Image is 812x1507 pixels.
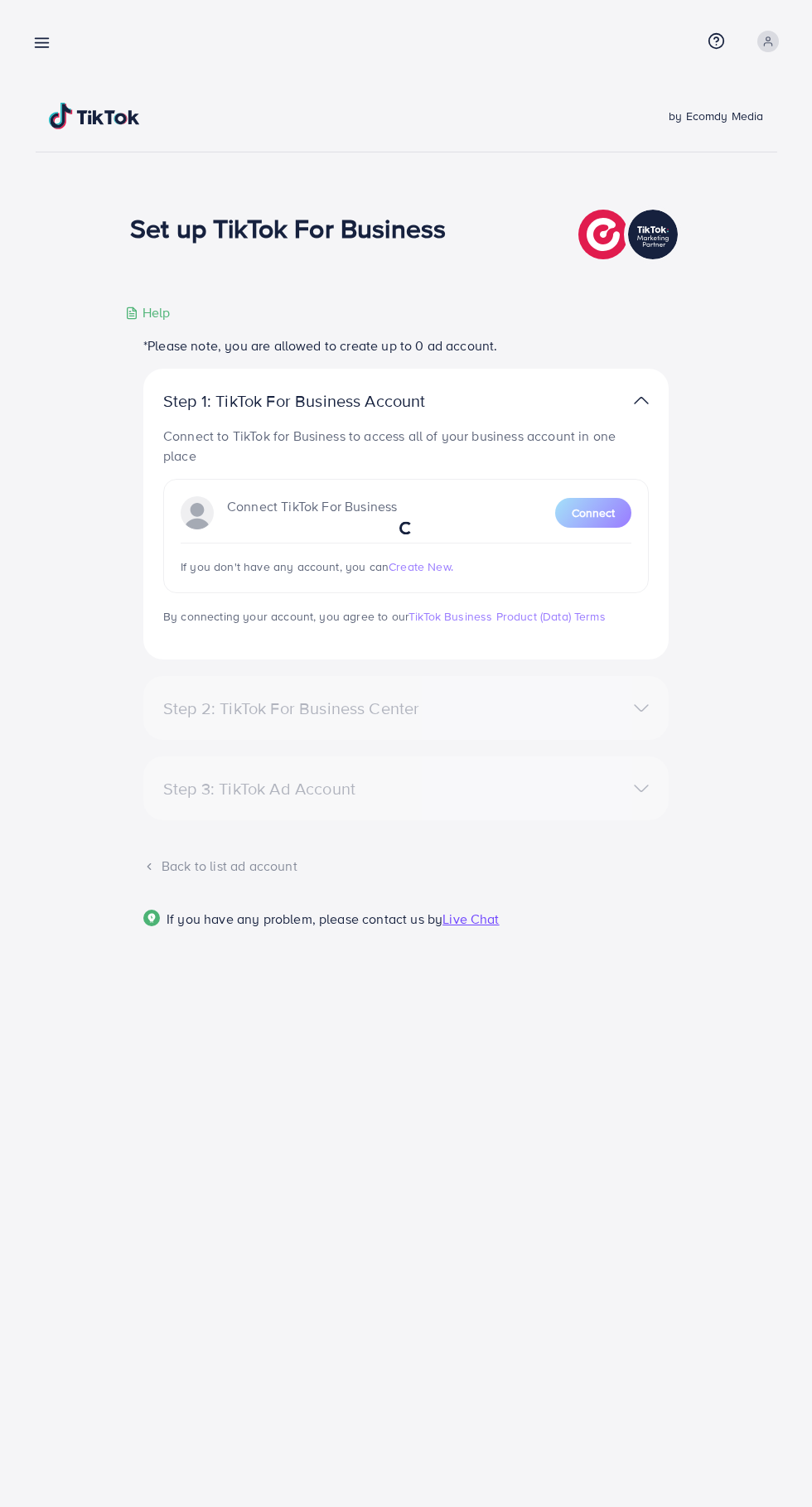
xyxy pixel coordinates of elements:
[125,303,171,322] div: Help
[578,205,682,263] img: TikTok partner
[143,910,160,926] img: Popup guide
[143,857,669,876] div: Back to list ad account
[167,910,442,928] span: If you have any problem, please contact us by
[163,391,478,411] p: Step 1: TikTok For Business Account
[143,336,669,355] p: *Please note, you are allowed to create up to 0 ad account.
[442,910,499,928] span: Live Chat
[49,103,140,129] img: TikTok
[634,389,649,413] img: TikTok partner
[130,212,446,244] h1: Set up TikTok For Business
[669,108,763,124] span: by Ecomdy Media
